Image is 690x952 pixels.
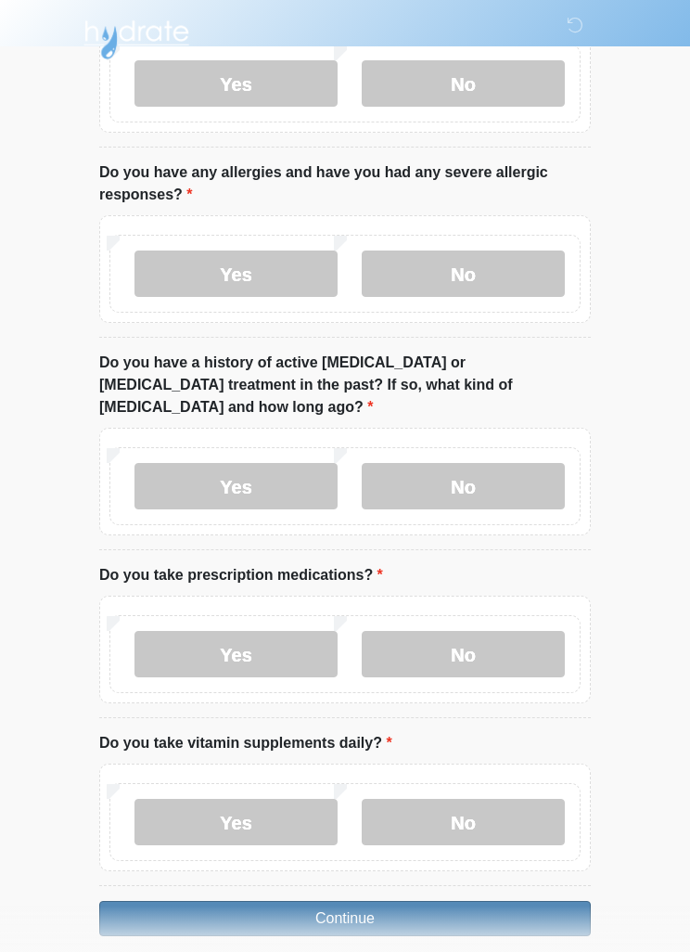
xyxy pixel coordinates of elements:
[362,463,565,509] label: No
[134,463,338,509] label: Yes
[99,352,591,418] label: Do you have a history of active [MEDICAL_DATA] or [MEDICAL_DATA] treatment in the past? If so, wh...
[81,14,192,60] img: Hydrate IV Bar - Scottsdale Logo
[134,251,338,297] label: Yes
[362,631,565,677] label: No
[99,732,392,754] label: Do you take vitamin supplements daily?
[134,799,338,845] label: Yes
[99,161,591,206] label: Do you have any allergies and have you had any severe allergic responses?
[362,251,565,297] label: No
[134,631,338,677] label: Yes
[362,799,565,845] label: No
[134,60,338,107] label: Yes
[99,564,383,586] label: Do you take prescription medications?
[362,60,565,107] label: No
[99,901,591,936] button: Continue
